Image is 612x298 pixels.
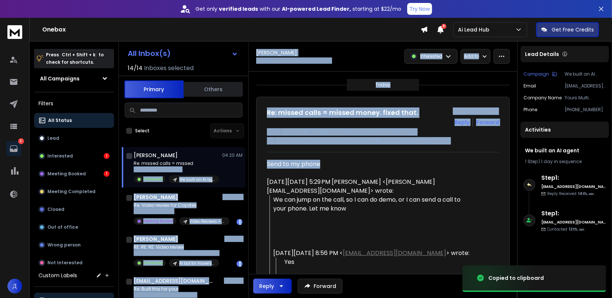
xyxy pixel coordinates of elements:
h1: All Inbox(s) [128,50,171,57]
button: Reply [455,119,469,126]
p: Video Reviews + HeyGen subflow [190,219,225,224]
a: 2 [6,141,21,156]
button: Д [7,279,22,294]
p: Try Now [409,5,430,13]
div: 1 [104,171,110,177]
button: Get Free Credits [536,22,599,37]
div: 1 [104,153,110,159]
p: Lead Details [525,50,559,58]
p: Get Free Credits [552,26,594,33]
p: Meeting Booked [47,171,86,177]
div: Send to my phone [267,160,483,169]
button: Forward [298,279,342,294]
span: 4 [441,24,447,29]
h1: Re: missed calls = missed money. fixed that. [267,107,418,118]
p: Interested [420,53,442,59]
p: Contacted [547,226,586,232]
p: Meeting Completed [47,189,96,195]
strong: verified leads [219,5,258,13]
h1: [PERSON_NAME] [134,235,178,243]
p: Reply Received [547,191,595,196]
div: We can jump on the call, so I can do demo, or I can send a call to your phone. Let me know [273,195,483,213]
h1: [PERSON_NAME] [134,193,178,201]
h1: [PERSON_NAME] [134,152,178,159]
a: [EMAIL_ADDRESS][DOMAIN_NAME] [343,249,446,257]
p: We built an AI agent [565,71,606,77]
button: Campaign [524,71,557,77]
p: All Status [48,117,72,123]
p: Interested [143,260,163,266]
span: 12th, авг. [569,226,586,232]
p: Today [376,82,391,88]
p: from: [PERSON_NAME] <[EMAIL_ADDRESS][DOMAIN_NAME]> [267,128,499,136]
p: [PHONE_NUMBER] [565,107,606,113]
div: Reply [259,282,274,290]
p: Yours Multi Moving Service [565,95,606,101]
h1: All Campaigns [40,75,80,82]
div: Yes [284,258,483,266]
button: Interested1 [34,149,114,163]
p: Get only with our starting at $22/mo [195,5,401,13]
div: [DATE][DATE] 8:56 PM < > wrote: [273,249,483,258]
p: AI bot for movers MD [179,261,215,266]
button: All Inbox(s) [122,46,244,61]
button: Wrong person [34,238,114,252]
label: Select [135,128,150,134]
h3: Inboxes selected [144,64,194,73]
h3: Custom Labels [39,272,77,279]
div: 1 [237,219,243,225]
p: Closed [47,206,64,212]
div: | [525,159,605,165]
p: Company Name [524,95,562,101]
button: Reply [253,279,292,294]
p: 12:37 AM [224,236,243,242]
div: Forward [476,119,499,126]
p: Sounds good! Just sent you [134,292,219,298]
h6: Step 1 : [541,209,606,218]
p: Wrong person [47,242,81,248]
button: Closed [34,202,114,217]
button: Not Interested [34,255,114,270]
h1: [EMAIL_ADDRESS][DOMAIN_NAME] [134,277,215,285]
button: All Status [34,113,114,128]
p: We built an AI agent [179,177,215,182]
p: Meeting Booked [143,218,173,224]
p: [EMAIL_ADDRESS][DOMAIN_NAME] [256,58,331,64]
div: 1 [237,261,243,267]
span: 14th, авг. [578,191,595,196]
h1: We built an AI agent [525,147,605,154]
p: [EMAIL_ADDRESS][DOMAIN_NAME] [565,83,606,89]
p: 12:20 AM [224,278,243,284]
div: [DATE][DATE] 5:29 PM [PERSON_NAME] <[PERSON_NAME][EMAIL_ADDRESS][DOMAIN_NAME]> wrote: [267,178,483,195]
p: Not Interested [47,260,83,266]
p: Re: Built this for your [134,286,219,292]
p: Out of office [47,224,78,230]
p: Ai Lead Hub [458,26,492,33]
p: Add to [464,53,479,59]
p: Send to my phone On [134,166,219,172]
p: Are you able to do [134,208,223,214]
p: 04:20 AM [222,152,243,158]
button: Others [184,81,243,97]
span: 1 Step [525,158,538,165]
p: Lead [47,135,59,141]
p: Campaign [524,71,549,77]
img: logo [7,25,22,39]
h1: [PERSON_NAME] [256,49,297,56]
h6: Step 1 : [541,173,606,182]
p: 03:07 AM [223,194,243,200]
p: [DATE] : 04:20 am [453,107,499,115]
p: Email [524,83,536,89]
p: Press to check for shortcuts. [46,51,104,66]
div: Activities [521,122,609,138]
p: to: [PERSON_NAME] <[PERSON_NAME][EMAIL_ADDRESS][DOMAIN_NAME]> [267,137,499,145]
p: Thanks [PERSON_NAME], should I have [134,250,220,256]
p: 2 [18,138,24,144]
button: Meeting Booked1 [34,166,114,181]
button: All Campaigns [34,71,114,86]
h1: Onebox [42,25,421,34]
button: Try Now [407,3,432,15]
button: Lead [34,131,114,146]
